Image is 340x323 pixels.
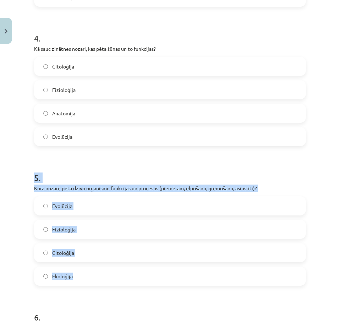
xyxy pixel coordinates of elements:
input: Citoloģija [43,64,48,69]
h1: 6 . [34,300,306,322]
span: Fizioloģija [52,86,76,94]
span: Citoloģija [52,249,74,257]
span: Anatomija [52,110,75,117]
img: icon-close-lesson-0947bae3869378f0d4975bcd49f059093ad1ed9edebbc8119c70593378902aed.svg [5,29,7,34]
p: Kura nozare pēta dzīvo organismu funkcijas un procesus (piemēram, elpošanu, gremošanu, asinsriti)? [34,185,306,192]
span: Evolūcija [52,202,72,210]
span: Evolūcija [52,133,72,141]
h1: 5 . [34,160,306,182]
input: Anatomija [43,111,48,116]
input: Ekoloģija [43,274,48,279]
input: Evolūcija [43,135,48,139]
input: Evolūcija [43,204,48,208]
span: Fizioloģija [52,226,76,233]
span: Citoloģija [52,63,74,70]
span: Ekoloģija [52,273,73,280]
input: Fizioloģija [43,227,48,232]
input: Fizioloģija [43,88,48,92]
input: Citoloģija [43,251,48,255]
p: Kā sauc zinātnes nozari, kas pēta šūnas un to funkcijas? [34,45,306,53]
h1: 4 . [34,21,306,43]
